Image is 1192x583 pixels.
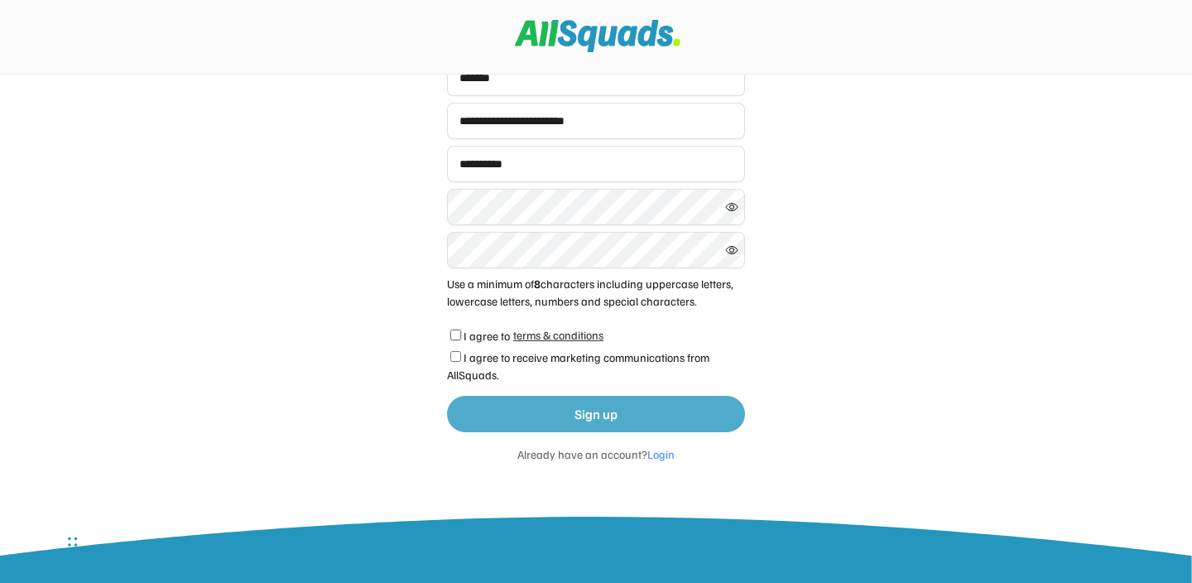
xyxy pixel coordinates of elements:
label: I agree to [464,329,510,343]
label: I agree to receive marketing communications from AllSquads. [447,350,709,382]
strong: 8 [534,277,541,291]
div: Already have an account? [447,446,745,463]
font: Login [647,447,675,461]
img: Squad%20Logo.svg [515,20,680,51]
div: Use a minimum of characters including uppercase letters, lowercase letters, numbers and special c... [447,275,745,310]
a: terms & conditions [510,323,607,344]
button: Sign up [447,396,745,432]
